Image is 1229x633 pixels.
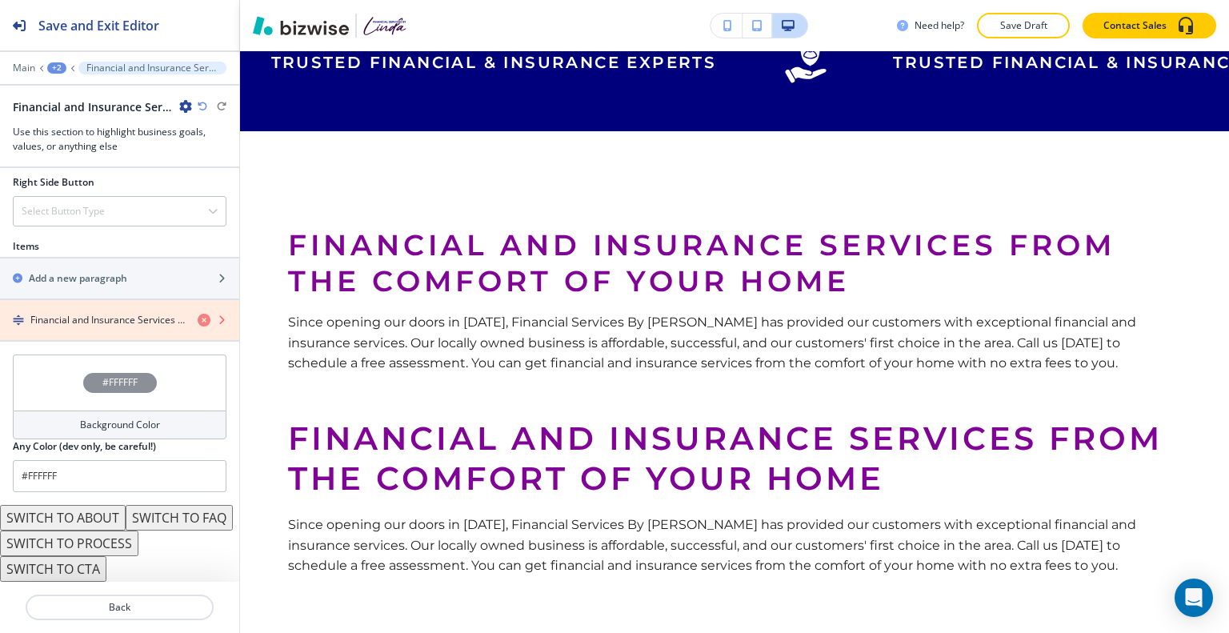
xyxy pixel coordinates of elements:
[13,98,173,115] h2: Financial and Insurance Services From the Comfort of Your Home
[769,37,820,88] img: icon
[288,227,1127,298] strong: Financial and Insurance Services From the Comfort of Your Home
[80,418,160,432] h4: Background Color
[126,505,233,531] button: SWITCH TO FAQ
[915,18,964,33] h3: Need help?
[998,18,1049,33] p: Save Draft
[86,62,218,74] p: Financial and Insurance Services From the Comfort of Your Home
[38,16,159,35] h2: Save and Exit Editor
[47,62,66,74] button: +2
[13,125,226,154] h3: Use this section to highlight business goals, values, or anything else
[13,314,24,326] img: Drag
[13,62,35,74] button: Main
[1083,13,1216,38] button: Contact Sales
[26,595,214,620] button: Back
[13,175,94,190] h2: Right Side Button
[27,600,212,615] p: Back
[30,313,185,327] h4: Financial and Insurance Services From the Comfort of Your Home
[1175,579,1213,617] div: Open Intercom Messenger
[13,439,156,454] h2: Any Color (dev only, be careful!)
[102,375,138,390] h4: #FFFFFF
[363,15,406,37] img: Your Logo
[253,16,349,35] img: Bizwise Logo
[259,53,705,72] p: Trusted Financial & Insurance Experts
[78,62,226,74] button: Financial and Insurance Services From the Comfort of Your Home
[288,515,1181,576] p: Since opening our doors in [DATE], Financial Services By [PERSON_NAME] has provided our customers...
[977,13,1070,38] button: Save Draft
[29,271,127,286] h2: Add a new paragraph
[1103,18,1167,33] p: Contact Sales
[13,239,39,254] h2: Items
[22,204,105,218] h4: Select Button Type
[288,312,1181,374] p: Since opening our doors in [DATE], Financial Services By [PERSON_NAME] has provided our customers...
[13,355,226,439] button: #FFFFFFBackground Color
[288,419,1175,498] strong: Financial and Insurance Services From the Comfort of Your Home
